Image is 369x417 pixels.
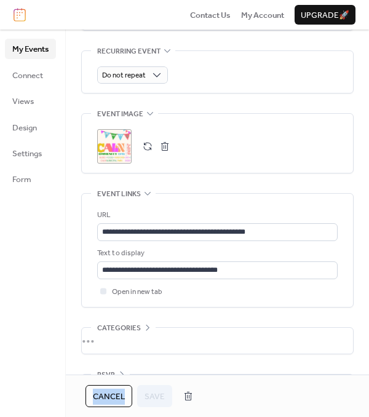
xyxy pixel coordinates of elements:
[12,122,37,134] span: Design
[5,117,56,137] a: Design
[112,286,162,298] span: Open in new tab
[5,65,56,85] a: Connect
[82,328,353,354] div: •••
[97,247,335,260] div: Text to display
[97,369,115,381] span: RSVP
[190,9,231,21] a: Contact Us
[97,108,143,121] span: Event image
[12,43,49,55] span: My Events
[12,148,42,160] span: Settings
[241,9,284,21] a: My Account
[12,95,34,108] span: Views
[301,9,349,22] span: Upgrade 🚀
[102,68,146,82] span: Do not repeat
[97,129,132,164] div: ;
[12,69,43,82] span: Connect
[5,143,56,163] a: Settings
[5,39,56,58] a: My Events
[85,385,132,407] button: Cancel
[12,173,31,186] span: Form
[190,9,231,22] span: Contact Us
[97,209,335,221] div: URL
[241,9,284,22] span: My Account
[97,45,161,57] span: Recurring event
[5,91,56,111] a: Views
[97,188,141,201] span: Event links
[5,169,56,189] a: Form
[97,322,141,335] span: Categories
[93,391,125,403] span: Cancel
[14,8,26,22] img: logo
[295,5,355,25] button: Upgrade🚀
